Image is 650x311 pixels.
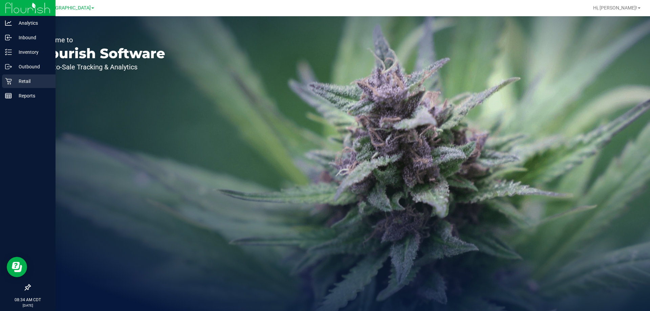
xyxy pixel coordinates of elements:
[593,5,637,10] span: Hi, [PERSON_NAME]!
[5,78,12,85] inline-svg: Retail
[5,34,12,41] inline-svg: Inbound
[12,34,52,42] p: Inbound
[12,77,52,85] p: Retail
[37,47,165,60] p: Flourish Software
[12,19,52,27] p: Analytics
[37,37,165,43] p: Welcome to
[5,63,12,70] inline-svg: Outbound
[37,64,165,70] p: Seed-to-Sale Tracking & Analytics
[12,92,52,100] p: Reports
[44,5,91,11] span: [GEOGRAPHIC_DATA]
[3,297,52,303] p: 08:34 AM CDT
[5,92,12,99] inline-svg: Reports
[5,20,12,26] inline-svg: Analytics
[7,257,27,277] iframe: Resource center
[3,303,52,308] p: [DATE]
[12,63,52,71] p: Outbound
[5,49,12,55] inline-svg: Inventory
[12,48,52,56] p: Inventory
